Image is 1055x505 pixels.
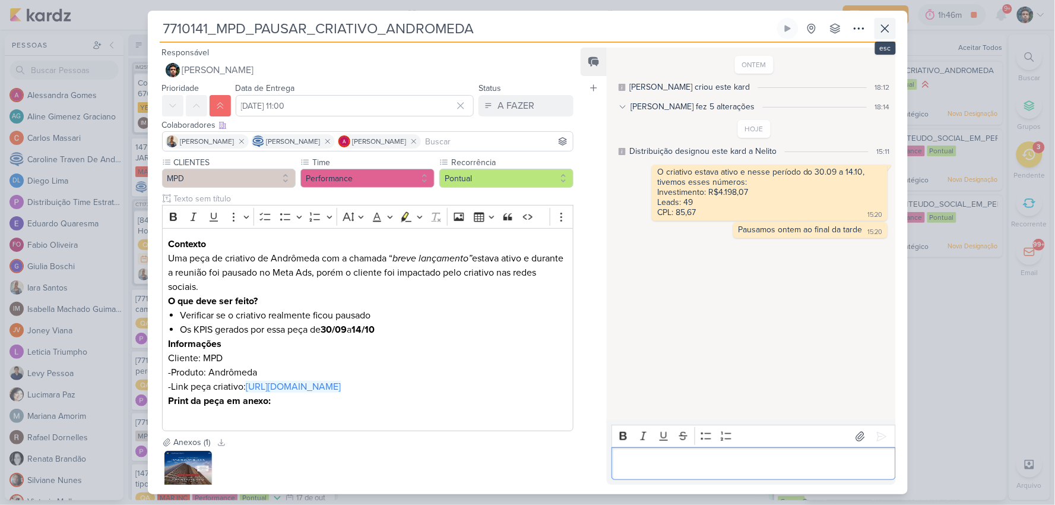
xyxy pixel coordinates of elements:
strong: Informações [168,338,221,350]
div: [PERSON_NAME] fez 5 alterações [631,100,755,113]
div: Este log é visível à todos no kard [619,148,626,155]
strong: 30/09 [321,324,347,336]
label: Responsável [162,48,210,58]
label: Prioridade [162,83,199,93]
img: yeZAupPsrzFxQsLWpRzNZAWCMCQJM2O3p14HaxEx.jpg [164,451,212,498]
button: Pontual [439,169,574,188]
div: Editor toolbar [162,205,574,228]
li: Verificar se o criativo realmente ficou pausado [180,308,567,323]
div: Anexos (1) [174,436,211,449]
div: 18:14 [875,102,890,112]
img: Nelito Junior [166,63,180,77]
div: Leads: 49 [657,197,882,207]
div: A FAZER [498,99,534,113]
span: [PERSON_NAME] [182,63,254,77]
div: Editor editing area: main [612,447,895,480]
p: Cliente: MPD [168,351,567,365]
button: [PERSON_NAME] [162,59,574,81]
span: [PERSON_NAME] [180,136,235,147]
input: Kard Sem Título [160,18,775,39]
p: -Produto: Andrômeda [168,365,567,380]
input: Texto sem título [172,192,574,205]
label: CLIENTES [173,156,296,169]
div: Investimento: R$4.198,07 [657,187,882,197]
i: breve lançamento” [392,252,472,264]
div: 15:20 [868,210,883,220]
p: Uma peça de criativo de Andrômeda com a chamada “ estava ativo e durante a reunião foi pausado no... [168,251,567,294]
a: [URL][DOMAIN_NAME] [246,381,341,393]
img: Caroline Traven De Andrade [252,135,264,147]
strong: Print da peça em anexo: [168,395,271,407]
div: 15:11 [877,146,890,157]
button: Performance [300,169,435,188]
input: Select a date [236,95,474,116]
span: [PERSON_NAME] [353,136,407,147]
label: Data de Entrega [236,83,295,93]
button: MPD [162,169,296,188]
div: O criativo estava ativo e nesse período do 30.09 a 14.10, tivemos esses números: [657,167,882,187]
div: Editor editing area: main [162,228,574,432]
strong: 14/10 [351,324,375,336]
label: Status [479,83,501,93]
div: CPL: 85,67 [657,207,696,217]
div: 15:20 [868,228,883,237]
input: Buscar [423,134,571,149]
p: -Link peça criativo: [168,380,567,394]
div: Este log é visível à todos no kard [619,84,626,91]
div: Distribuição designou este kard a Nelito [629,145,777,157]
img: Alessandra Gomes [338,135,350,147]
img: Iara Santos [166,135,178,147]
strong: O que deve ser feito? [168,295,258,307]
div: 18:12 [875,82,890,93]
div: Isabella criou este kard [629,81,750,93]
div: Ligar relógio [783,24,793,33]
div: Editor toolbar [612,425,895,448]
label: Recorrência [450,156,574,169]
span: [PERSON_NAME] [267,136,321,147]
div: Colaboradores [162,119,574,131]
strong: Contexto [168,238,206,250]
button: A FAZER [479,95,574,116]
div: Pausamos ontem ao final da tarde [739,225,863,235]
li: Os KPIS gerados por essa peça de a [180,323,567,337]
div: esc [875,42,896,55]
label: Time [311,156,435,169]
